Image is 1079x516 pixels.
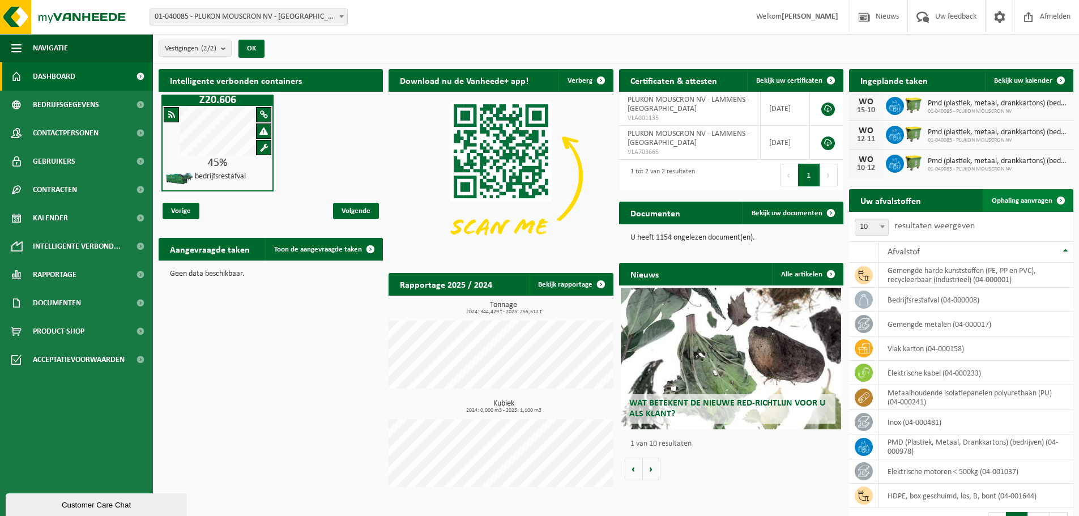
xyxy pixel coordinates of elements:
[619,69,728,91] h2: Certificaten & attesten
[165,40,216,57] span: Vestigingen
[756,77,822,84] span: Bekijk uw certificaten
[879,410,1073,434] td: inox (04-000481)
[159,238,261,260] h2: Aangevraagde taken
[879,263,1073,288] td: gemengde harde kunststoffen (PE, PP en PVC), recycleerbaar (industrieel) (04-000001)
[879,336,1073,361] td: vlak karton (04-000158)
[165,172,194,186] img: HK-XZ-20-GN-03
[772,263,842,285] a: Alle artikelen
[761,92,810,126] td: [DATE]
[904,95,923,114] img: WB-1100-HPE-GN-50
[625,458,643,480] button: Vorige
[150,9,347,25] span: 01-040085 - PLUKON MOUSCRON NV - MOESKROEN
[928,157,1068,166] span: Pmd (plastiek, metaal, drankkartons) (bedrijven)
[389,273,504,295] h2: Rapportage 2025 / 2024
[780,164,798,186] button: Previous
[879,288,1073,312] td: bedrijfsrestafval (04-000008)
[33,232,121,261] span: Intelligente verbond...
[752,210,822,217] span: Bekijk uw documenten
[992,197,1052,204] span: Ophaling aanvragen
[928,166,1068,173] span: 01-040085 - PLUKON MOUSCRON NV
[33,261,76,289] span: Rapportage
[879,361,1073,385] td: elektrische kabel (04-000233)
[394,400,613,413] h3: Kubiek
[879,385,1073,410] td: metaalhoudende isolatiepanelen polyurethaan (PU) (04-000241)
[625,163,695,187] div: 1 tot 2 van 2 resultaten
[170,270,372,278] p: Geen data beschikbaar.
[621,288,841,429] a: Wat betekent de nieuwe RED-richtlijn voor u als klant?
[855,155,877,164] div: WO
[761,126,810,160] td: [DATE]
[855,106,877,114] div: 15-10
[855,126,877,135] div: WO
[820,164,838,186] button: Next
[928,99,1068,108] span: Pmd (plastiek, metaal, drankkartons) (bedrijven)
[159,40,232,57] button: Vestigingen(2/2)
[628,96,749,113] span: PLUKON MOUSCRON NV - LAMMENS - [GEOGRAPHIC_DATA]
[619,202,692,224] h2: Documenten
[643,458,660,480] button: Volgende
[983,189,1072,212] a: Ophaling aanvragen
[855,97,877,106] div: WO
[238,40,265,58] button: OK
[928,128,1068,137] span: Pmd (plastiek, metaal, drankkartons) (bedrijven)
[394,301,613,315] h3: Tonnage
[529,273,612,296] a: Bekijk rapportage
[33,34,68,62] span: Navigatie
[855,164,877,172] div: 10-12
[743,202,842,224] a: Bekijk uw documenten
[389,92,613,260] img: Download de VHEPlus App
[164,95,271,106] h1: Z20.606
[628,114,752,123] span: VLA001135
[201,45,216,52] count: (2/2)
[394,408,613,413] span: 2024: 0,000 m3 - 2025: 1,100 m3
[888,248,920,257] span: Afvalstof
[628,130,749,147] span: PLUKON MOUSCRON NV - LAMMENS - [GEOGRAPHIC_DATA]
[904,153,923,172] img: WB-1100-HPE-GN-50
[33,204,68,232] span: Kalender
[33,91,99,119] span: Bedrijfsgegevens
[798,164,820,186] button: 1
[333,203,379,219] span: Volgende
[159,69,383,91] h2: Intelligente verbonden containers
[195,173,246,181] h4: bedrijfsrestafval
[265,238,382,261] a: Toon de aangevraagde taken
[163,203,199,219] span: Vorige
[894,221,975,231] label: resultaten weergeven
[629,399,825,419] span: Wat betekent de nieuwe RED-richtlijn voor u als klant?
[33,62,75,91] span: Dashboard
[389,69,540,91] h2: Download nu de Vanheede+ app!
[985,69,1072,92] a: Bekijk uw kalender
[849,69,939,91] h2: Ingeplande taken
[150,8,348,25] span: 01-040085 - PLUKON MOUSCRON NV - MOESKROEN
[6,491,189,516] iframe: chat widget
[33,176,77,204] span: Contracten
[628,148,752,157] span: VLA703665
[33,147,75,176] span: Gebruikers
[879,459,1073,484] td: elektrische motoren < 500kg (04-001037)
[163,157,272,169] div: 45%
[855,135,877,143] div: 12-11
[904,124,923,143] img: WB-1100-HPE-GN-50
[568,77,592,84] span: Verberg
[558,69,612,92] button: Verberg
[782,12,838,21] strong: [PERSON_NAME]
[994,77,1052,84] span: Bekijk uw kalender
[849,189,932,211] h2: Uw afvalstoffen
[879,312,1073,336] td: gemengde metalen (04-000017)
[33,317,84,346] span: Product Shop
[33,119,99,147] span: Contactpersonen
[394,309,613,315] span: 2024: 344,429 t - 2025: 255,512 t
[619,263,670,285] h2: Nieuws
[274,246,362,253] span: Toon de aangevraagde taken
[879,484,1073,508] td: HDPE, box geschuimd, los, B, bont (04-001644)
[928,137,1068,144] span: 01-040085 - PLUKON MOUSCRON NV
[855,219,888,235] span: 10
[33,346,125,374] span: Acceptatievoorwaarden
[747,69,842,92] a: Bekijk uw certificaten
[879,434,1073,459] td: PMD (Plastiek, Metaal, Drankkartons) (bedrijven) (04-000978)
[33,289,81,317] span: Documenten
[855,219,889,236] span: 10
[928,108,1068,115] span: 01-040085 - PLUKON MOUSCRON NV
[630,440,838,448] p: 1 van 10 resultaten
[630,234,832,242] p: U heeft 1154 ongelezen document(en).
